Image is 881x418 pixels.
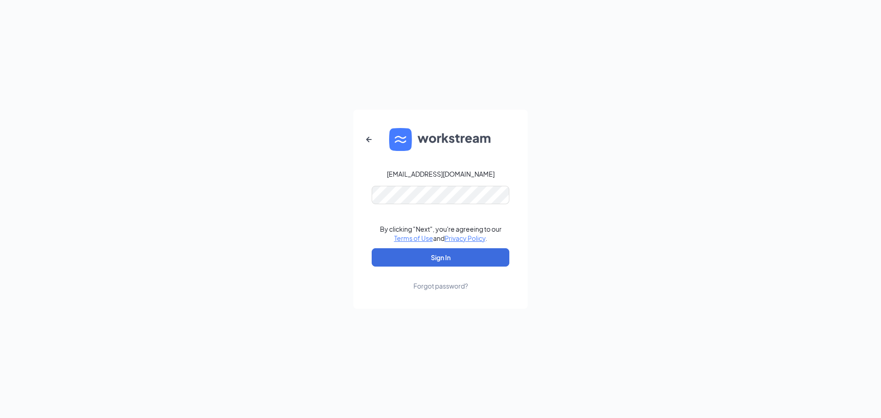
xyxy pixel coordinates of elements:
[380,224,502,243] div: By clicking "Next", you're agreeing to our and .
[358,128,380,150] button: ArrowLeftNew
[413,281,468,290] div: Forgot password?
[413,267,468,290] a: Forgot password?
[389,128,492,151] img: WS logo and Workstream text
[372,248,509,267] button: Sign In
[387,169,495,178] div: [EMAIL_ADDRESS][DOMAIN_NAME]
[363,134,374,145] svg: ArrowLeftNew
[394,234,433,242] a: Terms of Use
[445,234,485,242] a: Privacy Policy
